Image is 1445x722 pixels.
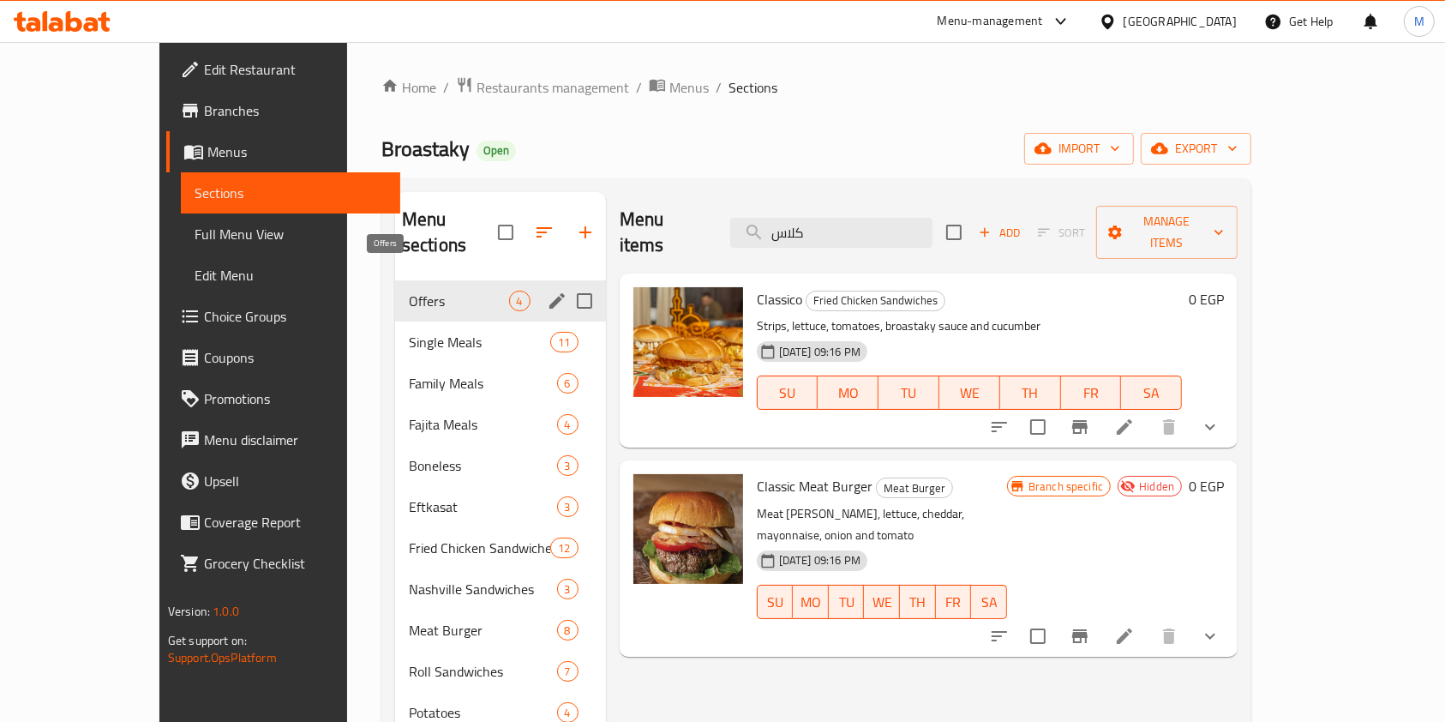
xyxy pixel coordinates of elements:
span: 4 [558,705,578,721]
div: Open [477,141,516,161]
button: delete [1148,406,1190,448]
span: Coverage Report [204,512,387,532]
span: SA [1128,381,1175,406]
span: [DATE] 09:16 PM [772,344,867,360]
button: Branch-specific-item [1059,406,1100,448]
a: Support.OpsPlatform [168,647,277,669]
button: WE [864,585,900,619]
a: Restaurants management [456,76,629,99]
button: Branch-specific-item [1059,616,1100,657]
div: items [557,579,579,599]
a: Choice Groups [166,296,401,337]
span: TH [1007,381,1054,406]
button: SA [971,585,1007,619]
div: Boneless3 [395,445,606,486]
a: Promotions [166,378,401,419]
button: sort-choices [979,406,1020,448]
button: TH [900,585,936,619]
nav: breadcrumb [381,76,1251,99]
span: Classico [757,286,802,312]
span: 3 [558,458,578,474]
button: FR [1061,376,1122,410]
div: items [557,455,579,476]
span: Select to update [1020,409,1056,445]
div: Family Meals6 [395,363,606,404]
h2: Menu sections [402,207,498,258]
span: SA [978,590,1000,615]
div: Menu-management [938,11,1043,32]
button: sort-choices [979,616,1020,657]
span: Menus [669,77,709,98]
button: Add [972,220,1027,246]
span: 6 [558,376,578,392]
span: Manage items [1110,211,1224,254]
span: Version: [168,600,210,623]
span: Family Meals [409,373,557,394]
span: TU [885,381,932,406]
div: Nashville Sandwiches [409,579,557,599]
span: Fried Chicken Sandwiches [409,538,551,558]
span: Sort sections [524,212,565,253]
a: Branches [166,90,401,131]
span: Branch specific [1022,478,1110,495]
span: Menus [207,141,387,162]
a: Sections [181,172,401,214]
div: items [550,538,578,558]
button: show more [1190,406,1231,448]
button: SA [1121,376,1182,410]
span: Select section first [1027,220,1096,246]
div: items [557,620,579,641]
span: Promotions [204,388,387,409]
div: Fajita Meals4 [395,404,606,445]
a: Coverage Report [166,502,401,543]
span: FR [1068,381,1115,406]
a: Edit menu item [1114,626,1135,647]
div: Eftkasat3 [395,486,606,527]
span: Offers [409,291,509,311]
span: Restaurants management [477,77,629,98]
span: 11 [551,334,577,351]
span: export [1154,138,1238,159]
svg: Show Choices [1200,626,1220,647]
span: Sections [728,77,777,98]
span: MO [824,381,872,406]
span: Upsell [204,471,387,491]
span: Meat Burger [877,478,952,498]
li: / [716,77,722,98]
button: SU [757,585,794,619]
span: 3 [558,499,578,515]
span: Coupons [204,347,387,368]
li: / [443,77,449,98]
button: import [1024,133,1134,165]
a: Menus [166,131,401,172]
h6: 0 EGP [1189,287,1224,311]
span: SU [764,590,787,615]
img: Classic Meat Burger [633,474,743,584]
a: Menus [649,76,709,99]
span: Select all sections [488,214,524,250]
button: Add section [565,212,606,253]
span: MO [800,590,822,615]
button: TH [1000,376,1061,410]
button: WE [939,376,1000,410]
span: Add [976,223,1022,243]
span: 4 [558,417,578,433]
span: Select section [936,214,972,250]
div: Offers4edit [395,280,606,322]
div: Roll Sandwiches [409,661,557,682]
button: TU [829,585,865,619]
span: import [1038,138,1120,159]
span: Full Menu View [195,224,387,244]
span: M [1414,12,1424,31]
span: Add item [972,220,1027,246]
span: 3 [558,581,578,598]
span: Broastaky [381,129,470,168]
span: FR [943,590,965,615]
span: Select to update [1020,618,1056,654]
span: TH [907,590,929,615]
div: Meat Burger [876,478,953,498]
div: Meat Burger8 [395,610,606,651]
a: Menu disclaimer [166,419,401,460]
